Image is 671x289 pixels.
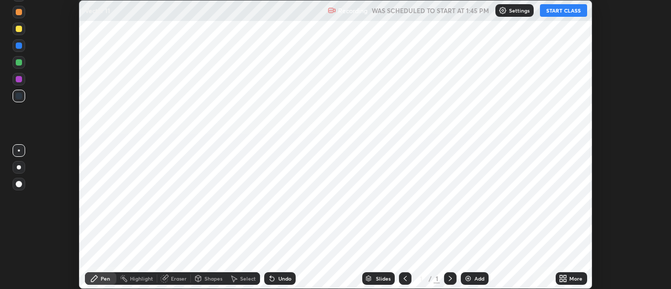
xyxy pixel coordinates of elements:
div: More [569,276,582,281]
div: 1 [416,275,426,282]
p: Vector 11 [85,6,110,15]
img: recording.375f2c34.svg [328,6,336,15]
img: add-slide-button [464,274,472,283]
div: Shapes [204,276,222,281]
img: class-settings-icons [499,6,507,15]
div: Pen [101,276,110,281]
p: Settings [509,8,529,13]
div: Undo [278,276,291,281]
div: 1 [434,274,440,283]
h5: WAS SCHEDULED TO START AT 1:45 PM [372,6,489,15]
div: Select [240,276,256,281]
button: START CLASS [540,4,587,17]
div: Highlight [130,276,153,281]
div: Eraser [171,276,187,281]
div: / [428,275,431,282]
div: Add [474,276,484,281]
div: Slides [376,276,391,281]
p: Recording [338,7,367,15]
